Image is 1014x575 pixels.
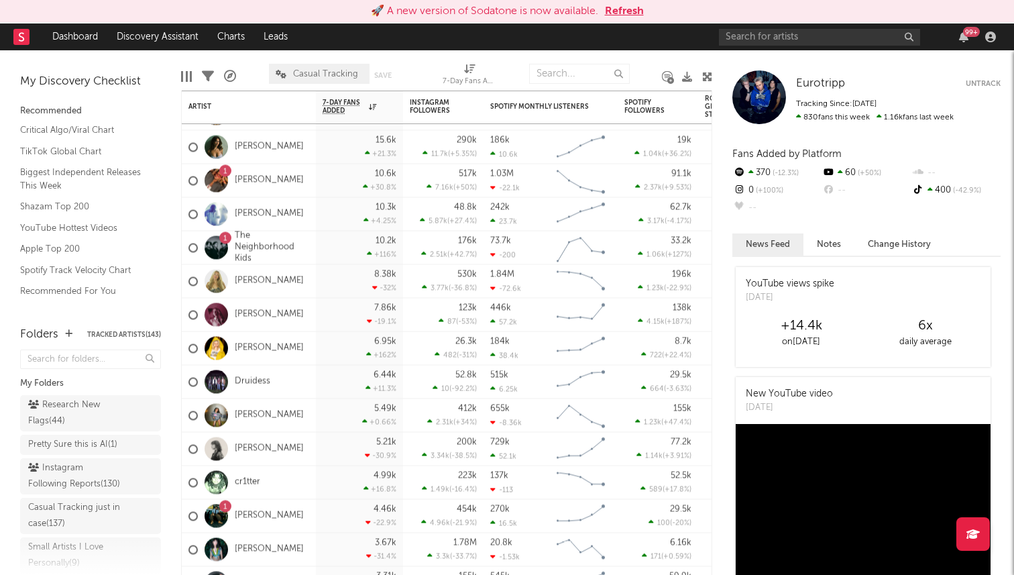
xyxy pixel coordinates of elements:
[43,23,107,50] a: Dashboard
[646,319,665,326] span: 4.15k
[642,117,662,125] span: 6.34k
[458,404,477,413] div: 412k
[490,452,516,460] div: 52.1k
[453,538,477,547] div: 1.78M
[20,458,161,494] a: Instagram Following Reports(130)
[429,218,447,225] span: 5.87k
[435,351,477,360] div: ( )
[671,169,691,178] div: 91.1k
[490,284,521,293] div: -72.6k
[374,337,396,346] div: 6.95k
[427,418,477,427] div: ( )
[235,376,270,387] a: Druidess
[551,164,611,197] svg: Chart title
[490,169,514,178] div: 1.03M
[490,418,522,427] div: -8.36k
[20,537,161,574] a: Small Artists I Love Personally(9)
[458,236,477,245] div: 176k
[664,117,689,125] span: +40.1 %
[293,70,358,79] span: Casual Tracking
[28,500,123,532] div: Casual Tracking just in case ( 137 )
[443,352,457,360] span: 482
[208,23,254,50] a: Charts
[235,342,304,354] a: [PERSON_NAME]
[20,144,148,159] a: TikTok Global Chart
[374,303,396,312] div: 7.86k
[746,291,834,305] div: [DATE]
[651,554,661,561] span: 171
[421,250,477,259] div: ( )
[323,99,365,115] span: 7-Day Fans Added
[490,317,517,326] div: 57.2k
[490,437,510,446] div: 729k
[490,552,520,561] div: -1.53k
[650,386,664,393] span: 664
[422,485,477,494] div: ( )
[455,337,477,346] div: 26.3k
[551,466,611,499] svg: Chart title
[420,217,477,225] div: ( )
[551,197,611,231] svg: Chart title
[366,351,396,360] div: +162 %
[433,384,477,393] div: ( )
[235,208,304,219] a: [PERSON_NAME]
[459,352,475,360] span: -31 %
[427,552,477,561] div: ( )
[20,435,161,455] a: Pretty Sure this is AI(1)
[634,150,691,158] div: ( )
[457,136,477,144] div: 290k
[796,113,954,121] span: 1.16k fans last week
[422,150,477,158] div: ( )
[490,519,517,527] div: 16.5k
[457,270,477,278] div: 530k
[374,505,396,513] div: 4.46k
[28,437,117,453] div: Pretty Sure this is AI ( 1 )
[363,116,396,125] div: +25.4 %
[451,386,475,393] span: -92.2 %
[20,165,148,193] a: Biggest Independent Releases This Week
[435,185,453,192] span: 7.16k
[490,337,510,346] div: 184k
[374,404,396,413] div: 5.49k
[551,499,611,533] svg: Chart title
[644,419,661,427] span: 1.23k
[422,452,477,460] div: ( )
[107,23,208,50] a: Discovery Assistant
[87,331,161,338] button: Tracked Artists(143)
[673,404,691,413] div: 155k
[452,554,475,561] span: -33.7 %
[254,23,297,50] a: Leads
[649,486,663,494] span: 589
[670,203,691,211] div: 62.7k
[431,117,449,125] span: 7.81k
[856,170,881,177] span: +50 %
[455,419,475,427] span: +34 %
[822,164,911,182] div: 60
[646,252,665,259] span: 1.06k
[365,384,396,393] div: +11.3 %
[447,319,456,326] span: 87
[663,554,689,561] span: +0.59 %
[375,538,396,547] div: 3.67k
[422,284,477,293] div: ( )
[796,78,845,89] span: Eurotripp
[529,64,630,84] input: Search...
[650,352,662,360] span: 722
[431,453,449,460] span: 3.34k
[457,505,477,513] div: 454k
[235,510,304,521] a: [PERSON_NAME]
[670,538,691,547] div: 6.16k
[551,231,611,264] svg: Chart title
[646,285,664,293] span: 1.23k
[739,334,863,350] div: on [DATE]
[667,252,689,259] span: +127 %
[490,370,508,379] div: 515k
[436,554,450,561] span: 3.3k
[665,453,689,460] span: +3.91 %
[739,318,863,334] div: +14.4k
[20,103,161,119] div: Recommended
[430,520,450,527] span: 4.96k
[645,453,663,460] span: 1.14k
[670,370,691,379] div: 29.5k
[605,3,644,19] button: Refresh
